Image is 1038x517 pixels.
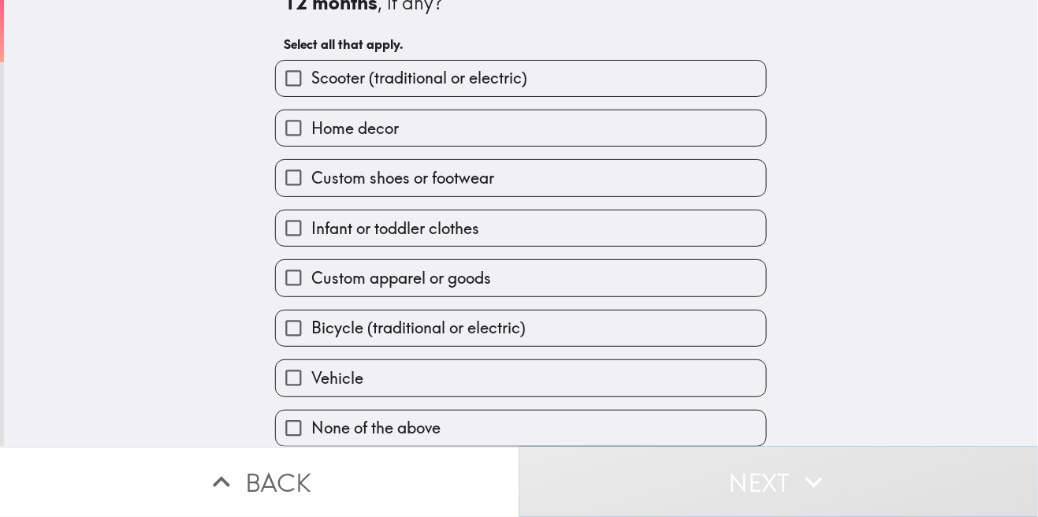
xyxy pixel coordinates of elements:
[276,311,766,346] button: Bicycle (traditional or electric)
[276,160,766,195] button: Custom shoes or footwear
[311,417,441,439] span: None of the above
[311,218,479,240] span: Infant or toddler clothes
[311,367,363,389] span: Vehicle
[276,260,766,296] button: Custom apparel or goods
[276,61,766,96] button: Scooter (traditional or electric)
[311,267,491,289] span: Custom apparel or goods
[276,360,766,396] button: Vehicle
[311,67,527,89] span: Scooter (traditional or electric)
[311,167,494,189] span: Custom shoes or footwear
[284,35,758,53] h6: Select all that apply.
[311,117,399,139] span: Home decor
[311,317,526,339] span: Bicycle (traditional or electric)
[276,110,766,146] button: Home decor
[276,411,766,446] button: None of the above
[276,210,766,246] button: Infant or toddler clothes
